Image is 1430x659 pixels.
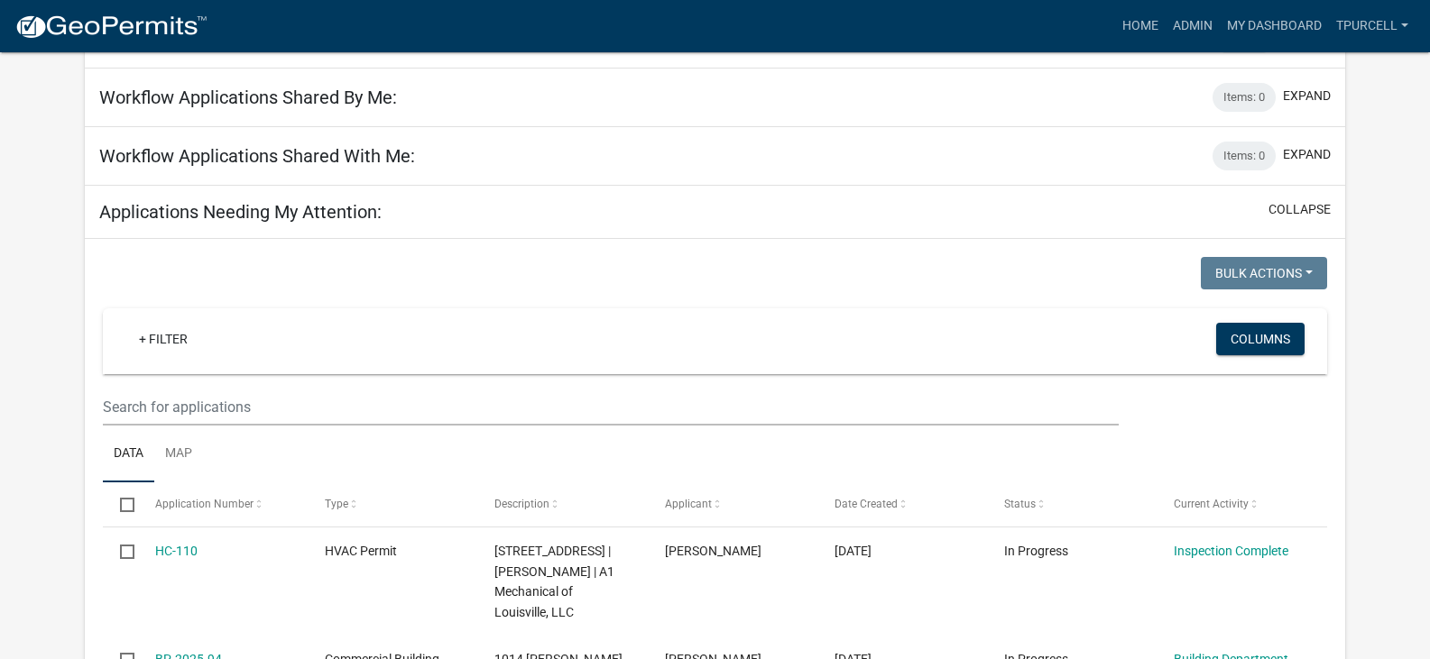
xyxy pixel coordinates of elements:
datatable-header-cell: Select [103,482,137,526]
a: Map [154,426,203,483]
a: My Dashboard [1220,9,1329,43]
a: Tpurcell [1329,9,1416,43]
span: Date Created [835,498,898,510]
span: Status [1004,498,1036,510]
a: HC-110 [155,544,198,558]
h5: Applications Needing My Attention: [99,201,382,223]
span: Current Activity [1174,498,1249,510]
span: Applicant [665,498,712,510]
button: Columns [1216,323,1305,355]
datatable-header-cell: Status [987,482,1157,526]
span: 18192 HWY 62 | Eric Woerner | A1 Mechanical of Louisville, LLC [494,544,614,619]
datatable-header-cell: Applicant [647,482,816,526]
button: expand [1283,145,1331,164]
div: Items: 0 [1213,83,1276,112]
span: Type [325,498,348,510]
button: expand [1283,87,1331,105]
span: 08/14/2025 [835,544,872,558]
datatable-header-cell: Type [308,482,477,526]
span: In Progress [1004,544,1068,558]
a: Home [1115,9,1166,43]
a: Data [103,426,154,483]
h5: Workflow Applications Shared With Me: [99,145,415,167]
span: Eric Woerner [665,544,761,558]
span: HVAC Permit [325,544,397,558]
datatable-header-cell: Current Activity [1157,482,1326,526]
span: Description [494,498,549,510]
span: Application Number [155,498,254,510]
a: Admin [1166,9,1220,43]
input: Search for applications [103,389,1118,426]
datatable-header-cell: Description [477,482,647,526]
div: Items: 0 [1213,142,1276,170]
button: collapse [1269,200,1331,219]
button: Bulk Actions [1201,257,1327,289]
h5: Workflow Applications Shared By Me: [99,87,397,108]
a: Inspection Complete [1174,544,1288,558]
a: + Filter [125,323,202,355]
datatable-header-cell: Date Created [817,482,987,526]
datatable-header-cell: Application Number [138,482,308,526]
